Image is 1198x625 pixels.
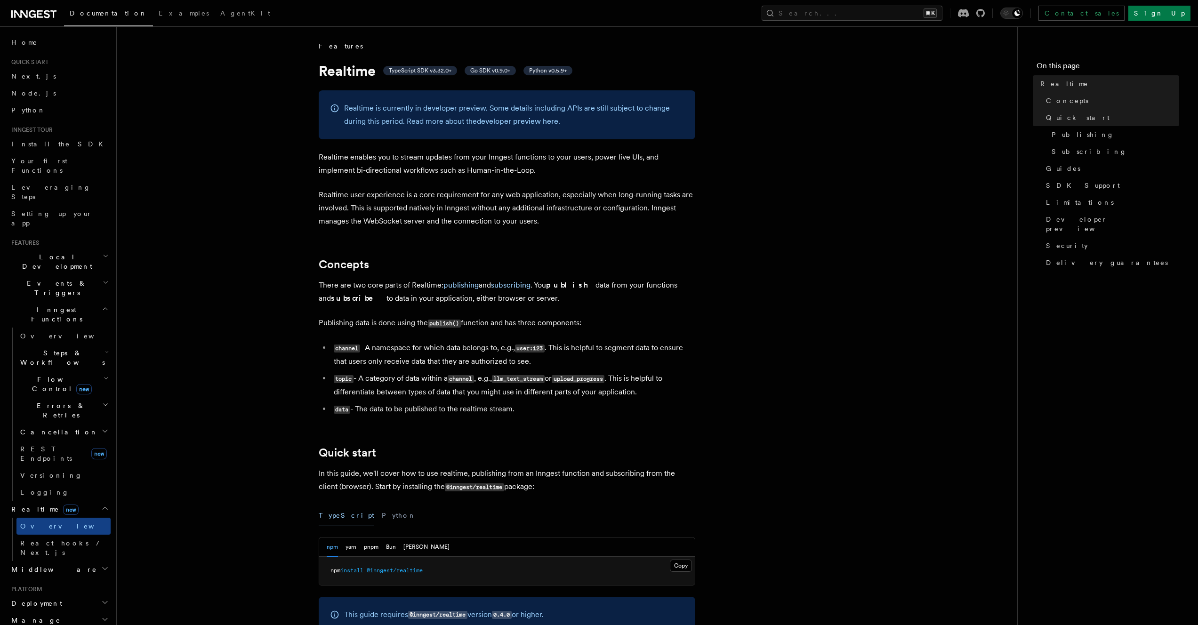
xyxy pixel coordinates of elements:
[16,424,111,441] button: Cancellation
[16,328,111,345] a: Overview
[8,205,111,232] a: Setting up your app
[8,616,61,625] span: Manage
[319,279,695,305] p: There are two core parts of Realtime: and . You data from your functions and to data in your appl...
[16,467,111,484] a: Versioning
[8,275,111,301] button: Events & Triggers
[20,332,117,340] span: Overview
[8,595,111,612] button: Deployment
[64,3,153,26] a: Documentation
[70,9,147,17] span: Documentation
[529,67,567,74] span: Python v0.5.9+
[330,567,340,574] span: npm
[11,89,56,97] span: Node.js
[403,537,450,557] button: [PERSON_NAME]
[367,567,423,574] span: @inngest/realtime
[91,448,107,459] span: new
[670,560,692,572] button: Copy
[470,67,510,74] span: Go SDK v0.9.0+
[8,85,111,102] a: Node.js
[319,446,376,459] a: Quick start
[8,102,111,119] a: Python
[1046,241,1088,250] span: Security
[1042,237,1179,254] a: Security
[515,345,545,353] code: user:123
[20,445,72,462] span: REST Endpoints
[16,518,111,535] a: Overview
[334,375,354,383] code: topic
[11,106,46,114] span: Python
[8,561,111,578] button: Middleware
[8,152,111,179] a: Your first Functions
[327,537,338,557] button: npm
[334,406,350,414] code: data
[11,72,56,80] span: Next.js
[8,68,111,85] a: Next.js
[331,294,386,303] strong: subscribe
[1046,181,1120,190] span: SDK Support
[1052,130,1114,139] span: Publishing
[1046,215,1179,233] span: Developer preview
[319,151,695,177] p: Realtime enables you to stream updates from your Inngest functions to your users, power live UIs,...
[382,505,416,526] button: Python
[1042,211,1179,237] a: Developer preview
[16,375,104,393] span: Flow Control
[428,320,461,328] code: publish()
[8,565,97,574] span: Middleware
[11,184,91,200] span: Leveraging Steps
[16,345,111,371] button: Steps & Workflows
[445,483,504,491] code: @inngest/realtime
[8,279,103,297] span: Events & Triggers
[8,34,111,51] a: Home
[319,258,369,271] a: Concepts
[1048,143,1179,160] a: Subscribing
[1042,160,1179,177] a: Guides
[16,401,102,420] span: Errors & Retries
[1046,258,1168,267] span: Delivery guarantees
[491,280,531,289] a: subscribing
[1042,109,1179,126] a: Quick start
[546,280,595,289] strong: publish
[8,305,102,324] span: Inngest Functions
[20,489,69,496] span: Logging
[8,252,103,271] span: Local Development
[8,248,111,275] button: Local Development
[492,375,545,383] code: llm_text_stream
[8,599,62,608] span: Deployment
[8,136,111,152] a: Install the SDK
[1052,147,1127,156] span: Subscribing
[492,611,512,619] code: 0.4.0
[1037,75,1179,92] a: Realtime
[408,611,467,619] code: @inngest/realtime
[8,301,111,328] button: Inngest Functions
[364,537,378,557] button: pnpm
[16,535,111,561] a: React hooks / Next.js
[76,384,92,394] span: new
[153,3,215,25] a: Examples
[477,117,558,126] a: developer preview here
[1042,92,1179,109] a: Concepts
[8,585,42,593] span: Platform
[319,316,695,330] p: Publishing data is done using the function and has three components:
[8,501,111,518] button: Realtimenew
[1048,126,1179,143] a: Publishing
[215,3,276,25] a: AgentKit
[386,537,396,557] button: Bun
[1037,60,1179,75] h4: On this page
[8,518,111,561] div: Realtimenew
[1128,6,1190,21] a: Sign Up
[159,9,209,17] span: Examples
[344,102,684,128] p: Realtime is currently in developer preview. Some details including APIs are still subject to chan...
[220,9,270,17] span: AgentKit
[319,41,363,51] span: Features
[334,345,360,353] code: channel
[16,484,111,501] a: Logging
[319,188,695,228] p: Realtime user experience is a core requirement for any web application, especially when long-runn...
[11,157,67,174] span: Your first Functions
[8,239,39,247] span: Features
[16,348,105,367] span: Steps & Workflows
[1042,177,1179,194] a: SDK Support
[319,62,695,79] h1: Realtime
[16,371,111,397] button: Flow Controlnew
[331,341,695,368] li: - A namespace for which data belongs to, e.g., . This is helpful to segment data to ensure that u...
[1046,113,1110,122] span: Quick start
